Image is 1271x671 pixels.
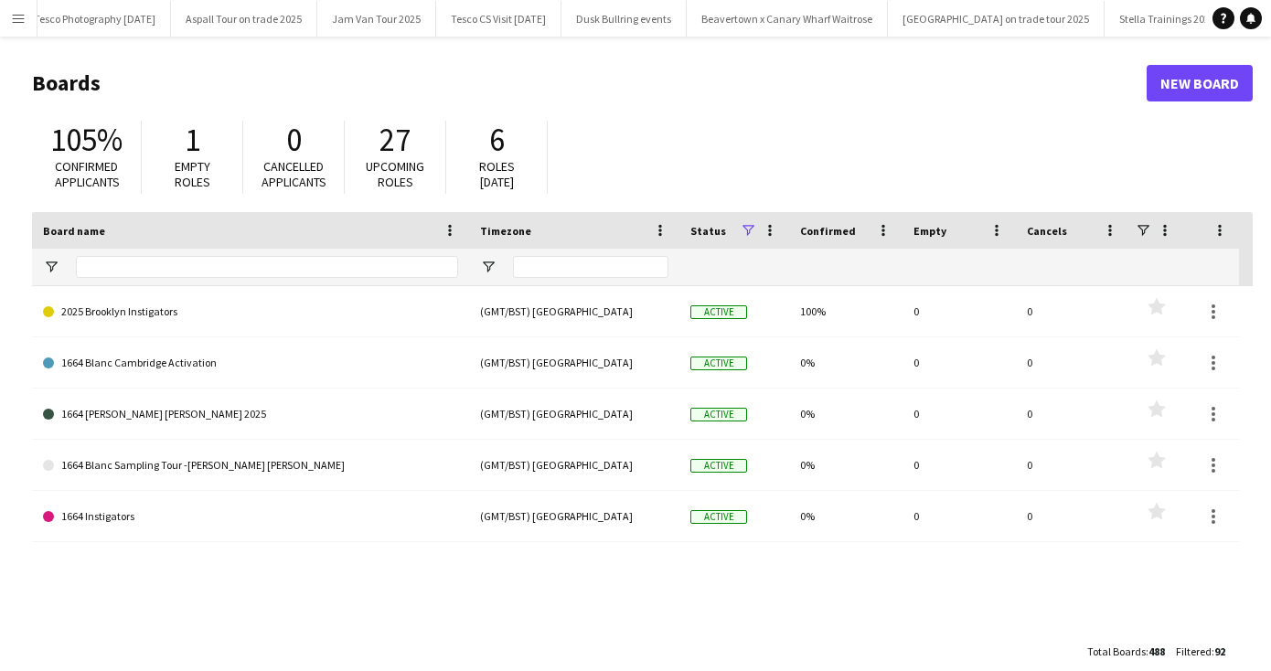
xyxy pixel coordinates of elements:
input: Timezone Filter Input [513,256,668,278]
button: Beavertown x Canary Wharf Waitrose [687,1,888,37]
div: 0 [903,389,1016,439]
div: 0 [903,286,1016,336]
div: 0 [903,440,1016,490]
div: 0 [1016,440,1129,490]
div: 0 [1016,337,1129,388]
a: 1664 Blanc Cambridge Activation [43,337,458,389]
div: (GMT/BST) [GEOGRAPHIC_DATA] [469,389,679,439]
span: Status [690,224,726,238]
div: 0% [789,440,903,490]
span: Active [690,305,747,319]
span: Active [690,459,747,473]
span: Total Boards [1087,644,1146,658]
span: Cancels [1027,224,1067,238]
a: New Board [1147,65,1253,101]
h1: Boards [32,69,1147,97]
span: Active [690,357,747,370]
span: Confirmed [800,224,856,238]
span: 105% [50,120,123,160]
span: Upcoming roles [366,158,424,190]
div: 0 [903,337,1016,388]
span: Cancelled applicants [262,158,326,190]
button: Dusk Bullring events [561,1,687,37]
span: Empty [913,224,946,238]
div: (GMT/BST) [GEOGRAPHIC_DATA] [469,440,679,490]
span: Roles [DATE] [479,158,515,190]
a: 1664 Blanc Sampling Tour -[PERSON_NAME] [PERSON_NAME] [43,440,458,491]
span: 92 [1214,644,1225,658]
div: 0% [789,389,903,439]
span: Active [690,510,747,524]
div: : [1176,634,1225,669]
a: 1664 [PERSON_NAME] [PERSON_NAME] 2025 [43,389,458,440]
div: 0% [789,337,903,388]
span: 0 [286,120,302,160]
span: 27 [379,120,411,160]
button: Tesco Photography [DATE] [19,1,171,37]
div: 0 [1016,286,1129,336]
div: 0 [903,491,1016,541]
span: Active [690,408,747,421]
span: Empty roles [175,158,210,190]
div: 0% [789,491,903,541]
button: Jam Van Tour 2025 [317,1,436,37]
div: (GMT/BST) [GEOGRAPHIC_DATA] [469,491,679,541]
input: Board name Filter Input [76,256,458,278]
span: Board name [43,224,105,238]
button: Stella Trainings 2025 [1105,1,1231,37]
span: Filtered [1176,644,1212,658]
div: 0 [1016,491,1129,541]
span: 6 [489,120,505,160]
div: 0 [1016,389,1129,439]
div: : [1087,634,1165,669]
button: Tesco CS Visit [DATE] [436,1,561,37]
span: Timezone [480,224,531,238]
div: (GMT/BST) [GEOGRAPHIC_DATA] [469,286,679,336]
span: Confirmed applicants [55,158,120,190]
button: [GEOGRAPHIC_DATA] on trade tour 2025 [888,1,1105,37]
button: Open Filter Menu [43,259,59,275]
div: (GMT/BST) [GEOGRAPHIC_DATA] [469,337,679,388]
span: 1 [185,120,200,160]
span: 488 [1148,644,1165,658]
button: Aspall Tour on trade 2025 [171,1,317,37]
button: Open Filter Menu [480,259,497,275]
a: 1664 Instigators [43,491,458,542]
div: 100% [789,286,903,336]
a: 2025 Brooklyn Instigators [43,286,458,337]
